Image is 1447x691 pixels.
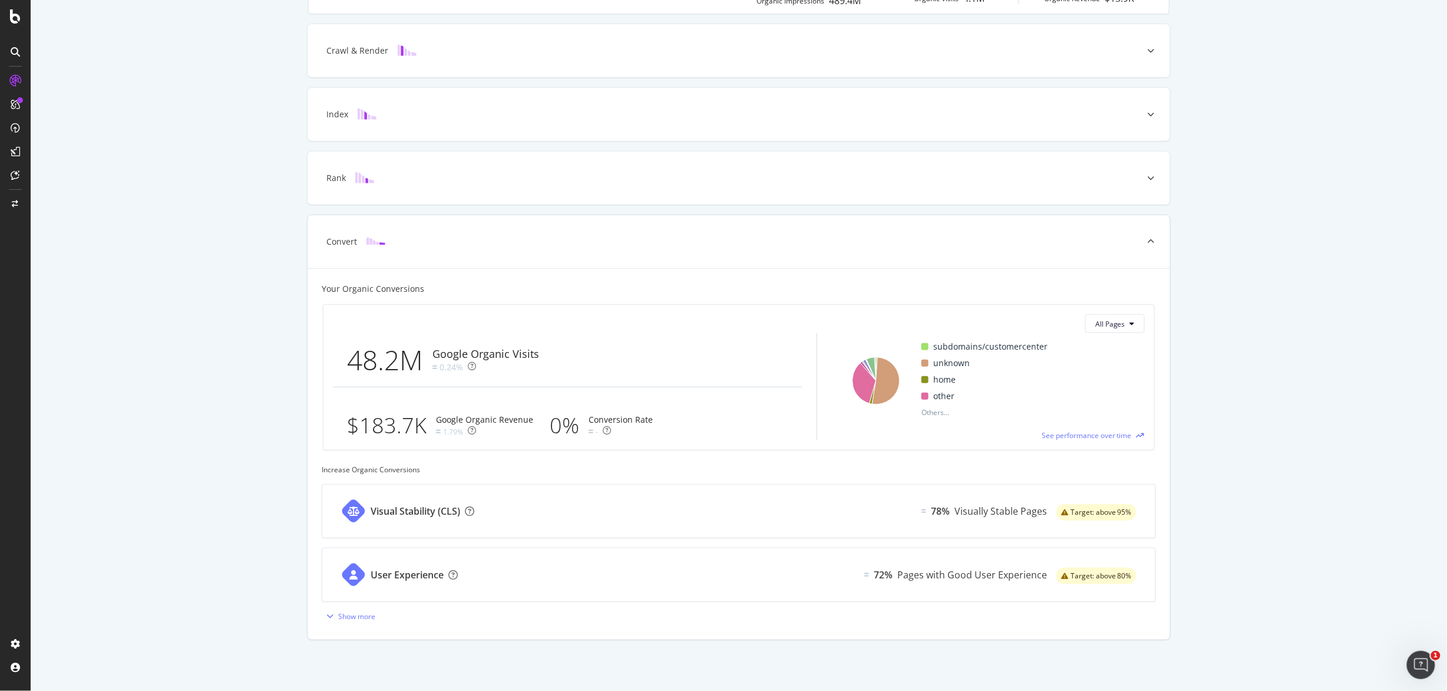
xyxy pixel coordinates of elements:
span: Others... [917,406,954,420]
img: Equal [436,430,441,433]
div: 78% [931,505,950,518]
img: block-icon [398,45,417,56]
span: unknown [933,356,970,370]
div: Your Organic Conversions [322,283,424,295]
div: 0.24% [440,361,463,373]
img: Equal [432,366,437,369]
div: Convert [326,236,357,248]
span: Target: above 95% [1071,509,1132,516]
div: - [596,427,598,437]
div: warning label [1056,568,1137,584]
span: subdomains/customercenter [933,340,1048,354]
a: Visual Stability (CLS)Equal78%Visually Stable Pageswarning label [322,484,1156,538]
a: See performance over time [1042,430,1145,440]
button: All Pages [1085,314,1145,333]
span: home [933,373,956,387]
div: 1.79% [443,427,463,437]
div: Conversion Rate [589,414,653,426]
div: Pages with Good User Experience [897,568,1047,582]
div: 48.2M [347,341,432,380]
img: Equal [589,430,593,433]
div: Google Organic Visits [432,347,539,362]
button: Show more [322,607,375,626]
div: 72% [874,568,893,582]
div: 0% [550,410,589,440]
div: Google Organic Revenue [436,414,533,426]
iframe: Intercom live chat [1407,651,1435,679]
div: Visual Stability (CLS) [371,505,460,518]
span: other [933,389,954,403]
img: Equal [921,509,926,513]
span: See performance over time [1042,430,1132,440]
span: All Pages [1095,319,1125,329]
div: User Experience [371,568,444,582]
img: block-icon [366,236,385,247]
img: block-icon [355,172,374,183]
a: User ExperienceEqual72%Pages with Good User Experiencewarning label [322,548,1156,602]
svg: A chart. [850,333,903,426]
div: Increase Organic Conversions [322,465,1156,475]
span: Target: above 80% [1071,572,1132,580]
div: Visually Stable Pages [954,505,1047,518]
div: Show more [338,611,375,621]
img: Equal [864,573,869,577]
div: Crawl & Render [326,45,388,57]
div: warning label [1056,504,1137,521]
span: 1 [1431,651,1441,660]
div: Index [326,108,348,120]
img: block-icon [358,108,376,120]
div: $183.7K [347,410,436,440]
div: Rank [326,172,346,184]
